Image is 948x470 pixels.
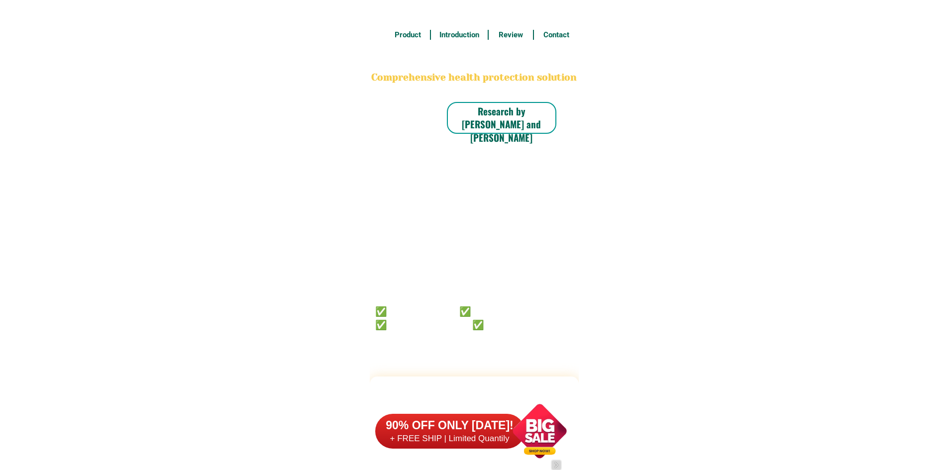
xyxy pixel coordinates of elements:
h2: BONA VITA COFFEE [370,48,579,71]
h6: Introduction [436,29,482,41]
h2: FAKE VS ORIGINAL [370,384,579,411]
h2: Comprehensive health protection solution [370,71,579,85]
h6: Product [391,29,424,41]
h6: + FREE SHIP | Limited Quantily [375,433,525,444]
h6: 90% OFF ONLY [DATE]! [375,418,525,433]
h6: Research by [PERSON_NAME] and [PERSON_NAME] [447,104,556,144]
h6: Review [494,29,528,41]
h3: FREE SHIPPING NATIONWIDE [370,5,579,20]
h6: ✅ 𝙰𝚗𝚝𝚒 𝙲𝚊𝚗𝚌𝚎𝚛 ✅ 𝙰𝚗𝚝𝚒 𝚂𝚝𝚛𝚘𝚔𝚎 ✅ 𝙰𝚗𝚝𝚒 𝙳𝚒𝚊𝚋𝚎𝚝𝚒𝚌 ✅ 𝙳𝚒𝚊𝚋𝚎𝚝𝚎𝚜 [375,304,545,330]
h6: Contact [539,29,573,41]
